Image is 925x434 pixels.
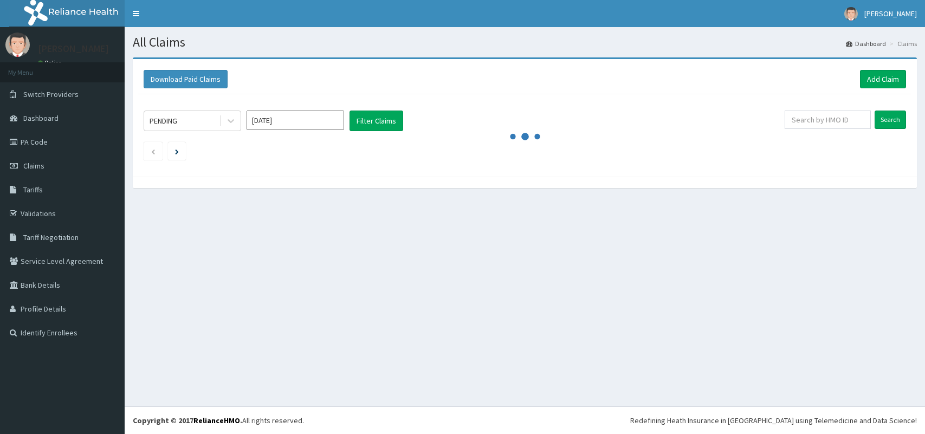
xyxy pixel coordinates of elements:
li: Claims [887,39,917,48]
a: RelianceHMO [193,416,240,425]
input: Select Month and Year [247,111,344,130]
h1: All Claims [133,35,917,49]
a: Previous page [151,146,156,156]
footer: All rights reserved. [125,406,925,434]
input: Search by HMO ID [785,111,871,129]
span: Claims [23,161,44,171]
a: Add Claim [860,70,906,88]
span: Tariff Negotiation [23,232,79,242]
span: Dashboard [23,113,59,123]
a: Next page [175,146,179,156]
button: Filter Claims [350,111,403,131]
img: User Image [5,33,30,57]
svg: audio-loading [509,120,541,153]
img: User Image [844,7,858,21]
div: Redefining Heath Insurance in [GEOGRAPHIC_DATA] using Telemedicine and Data Science! [630,415,917,426]
span: Switch Providers [23,89,79,99]
p: [PERSON_NAME] [38,44,109,54]
div: PENDING [150,115,177,126]
strong: Copyright © 2017 . [133,416,242,425]
a: Online [38,59,64,67]
span: Tariffs [23,185,43,195]
input: Search [875,111,906,129]
span: [PERSON_NAME] [864,9,917,18]
button: Download Paid Claims [144,70,228,88]
a: Dashboard [846,39,886,48]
